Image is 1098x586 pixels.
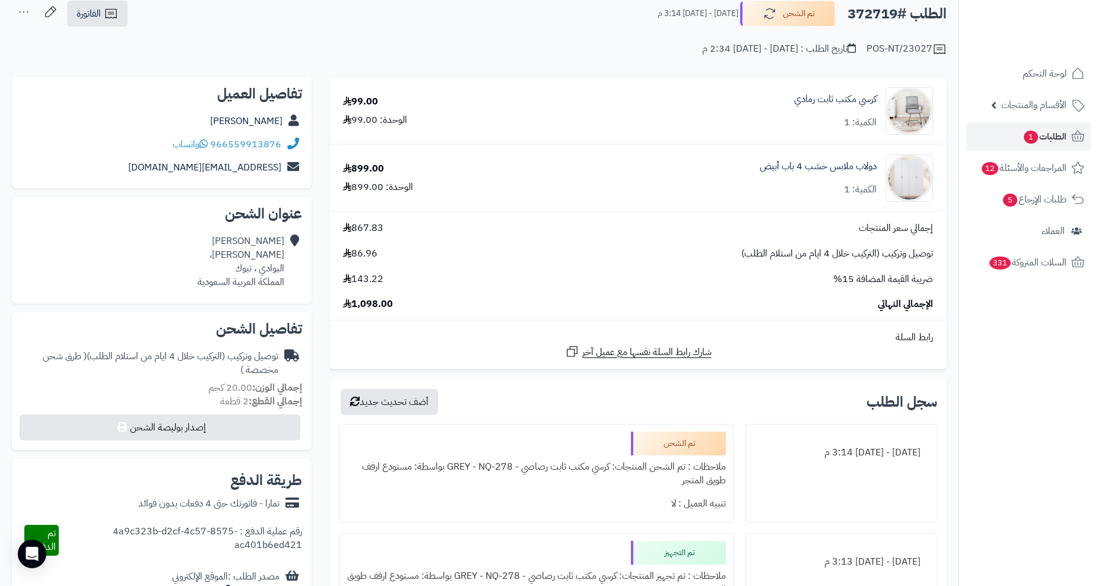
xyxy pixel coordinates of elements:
[794,93,877,106] a: كرسي مكتب ثابت رمادي
[988,254,1067,271] span: السلات المتروكة
[980,160,1067,176] span: المراجعات والأسئلة
[347,455,726,492] div: ملاحظات : تم الشحن المنتجات: كرسي مكتب ثابت رصاصي - GREY - NQ-278 بواسطة: مستودع ارفف طويق المتجر
[631,432,726,455] div: تم الشحن
[343,273,383,286] span: 143.22
[741,247,933,261] span: توصيل وتركيب (التركيب خلال 4 ايام من استلام الطلب)
[966,154,1091,182] a: المراجعات والأسئلة12
[21,87,302,101] h2: تفاصيل العميل
[252,381,302,395] strong: إجمالي الوزن:
[67,1,128,27] a: الفاتورة
[658,8,738,20] small: [DATE] - [DATE] 3:14 م
[844,183,877,197] div: الكمية: 1
[347,492,726,515] div: تنبيه العميل : لا
[210,114,283,128] a: [PERSON_NAME]
[989,256,1011,270] span: 331
[1023,65,1067,82] span: لوحة التحكم
[753,550,929,574] div: [DATE] - [DATE] 3:13 م
[18,540,46,568] div: Open Intercom Messenger
[343,113,407,127] div: الوحدة: 99.00
[220,394,302,408] small: 2 قطعة
[833,273,933,286] span: ضريبة القيمة المضافة 15%
[343,162,384,176] div: 899.00
[341,389,438,415] button: أضف تحديث جديد
[77,7,101,21] span: الفاتورة
[867,42,947,56] div: POS-NT/23027
[1024,131,1038,144] span: 1
[20,414,300,441] button: إصدار بوليصة الشحن
[886,87,932,135] img: 1750581797-1-90x90.jpg
[966,217,1091,245] a: العملاء
[343,95,378,109] div: 99.00
[1017,31,1087,56] img: logo-2.png
[343,297,393,311] span: 1,098.00
[43,349,278,377] span: ( طرق شحن مخصصة )
[1002,191,1067,208] span: طلبات الإرجاع
[1001,97,1067,113] span: الأقسام والمنتجات
[173,137,208,151] a: واتساب
[878,297,933,311] span: الإجمالي النهائي
[334,331,942,344] div: رابط السلة
[1042,223,1065,239] span: العملاء
[844,116,877,129] div: الكمية: 1
[886,154,932,202] img: 1751790847-1-90x90.jpg
[582,346,712,359] span: شارك رابط السلة نفسها مع عميل آخر
[867,395,937,409] h3: سجل الطلب
[982,162,998,175] span: 12
[21,207,302,221] h2: عنوان الشحن
[1003,194,1017,207] span: 5
[1023,128,1067,145] span: الطلبات
[966,59,1091,88] a: لوحة التحكم
[198,235,284,289] div: [PERSON_NAME] [PERSON_NAME]، البوادي ، تبوك المملكة العربية السعودية
[966,248,1091,277] a: السلات المتروكة331
[631,541,726,565] div: تم التجهيز
[740,1,835,26] button: تم الشحن
[210,137,281,151] a: 966559913876
[21,350,278,377] div: توصيل وتركيب (التركيب خلال 4 ايام من استلام الطلب)
[249,394,302,408] strong: إجمالي القطع:
[138,497,280,511] div: تمارا - فاتورتك حتى 4 دفعات بدون فوائد
[59,525,302,556] div: رقم عملية الدفع : 4a9c323b-d2cf-4c57-8575-ac401b6ed421
[966,122,1091,151] a: الطلبات1
[966,185,1091,214] a: طلبات الإرجاع5
[208,381,302,395] small: 20.00 كجم
[565,344,712,359] a: شارك رابط السلة نفسها مع عميل آخر
[343,180,413,194] div: الوحدة: 899.00
[753,441,929,464] div: [DATE] - [DATE] 3:14 م
[859,221,933,235] span: إجمالي سعر المنتجات
[343,247,377,261] span: 86.96
[128,160,281,175] a: [EMAIL_ADDRESS][DOMAIN_NAME]
[21,322,302,336] h2: تفاصيل الشحن
[848,2,947,26] h2: الطلب #372719
[702,42,856,56] div: تاريخ الطلب : [DATE] - [DATE] 2:34 م
[760,160,877,173] a: دولاب ملابس خشب 4 باب أبيض
[230,473,302,487] h2: طريقة الدفع
[343,221,383,235] span: 867.83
